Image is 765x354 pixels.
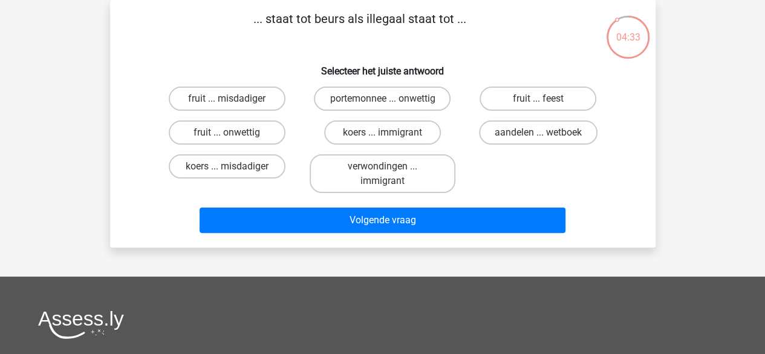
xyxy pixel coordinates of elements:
[129,10,591,46] p: ... staat tot beurs als illegaal staat tot ...
[169,120,285,145] label: fruit ... onwettig
[169,154,285,179] label: koers ... misdadiger
[324,120,441,145] label: koers ... immigrant
[605,15,651,45] div: 04:33
[169,87,285,111] label: fruit ... misdadiger
[200,208,565,233] button: Volgende vraag
[38,310,124,339] img: Assessly logo
[129,56,636,77] h6: Selecteer het juiste antwoord
[479,120,597,145] label: aandelen ... wetboek
[480,87,596,111] label: fruit ... feest
[310,154,455,193] label: verwondingen ... immigrant
[314,87,451,111] label: portemonnee ... onwettig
